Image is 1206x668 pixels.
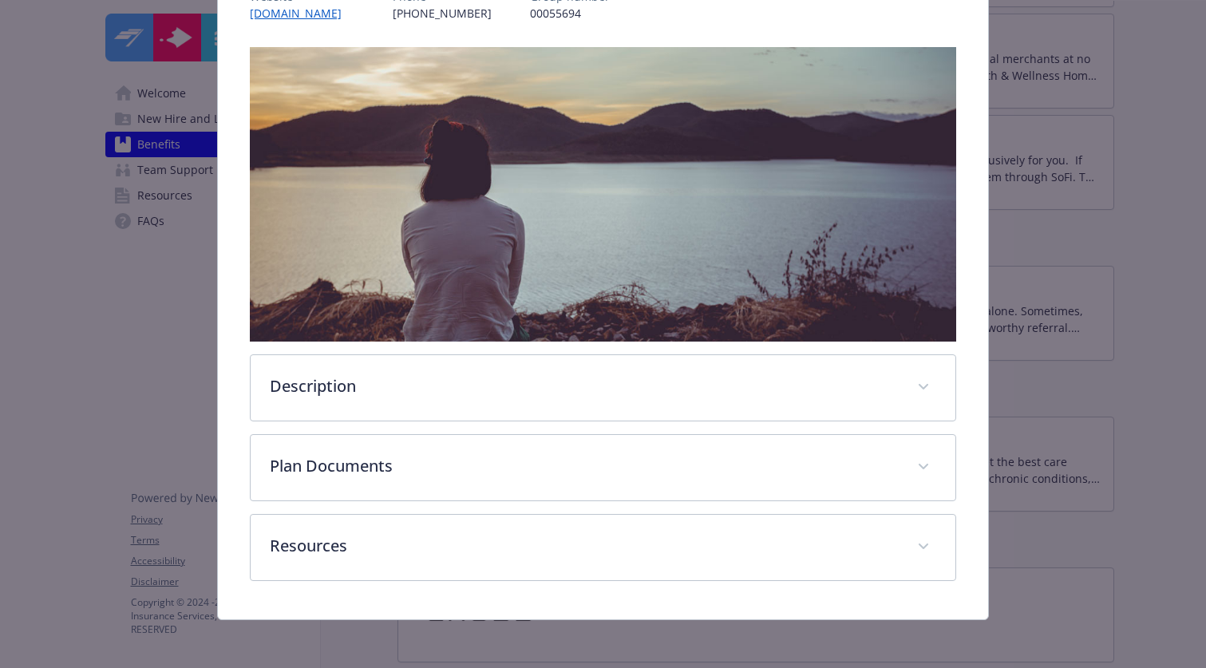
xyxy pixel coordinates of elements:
[251,515,955,580] div: Resources
[251,435,955,500] div: Plan Documents
[270,374,898,398] p: Description
[270,454,898,478] p: Plan Documents
[270,534,898,558] p: Resources
[393,5,492,22] p: [PHONE_NUMBER]
[250,47,956,342] img: banner
[250,6,354,21] a: [DOMAIN_NAME]
[530,5,610,22] p: 00055694
[251,355,955,421] div: Description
